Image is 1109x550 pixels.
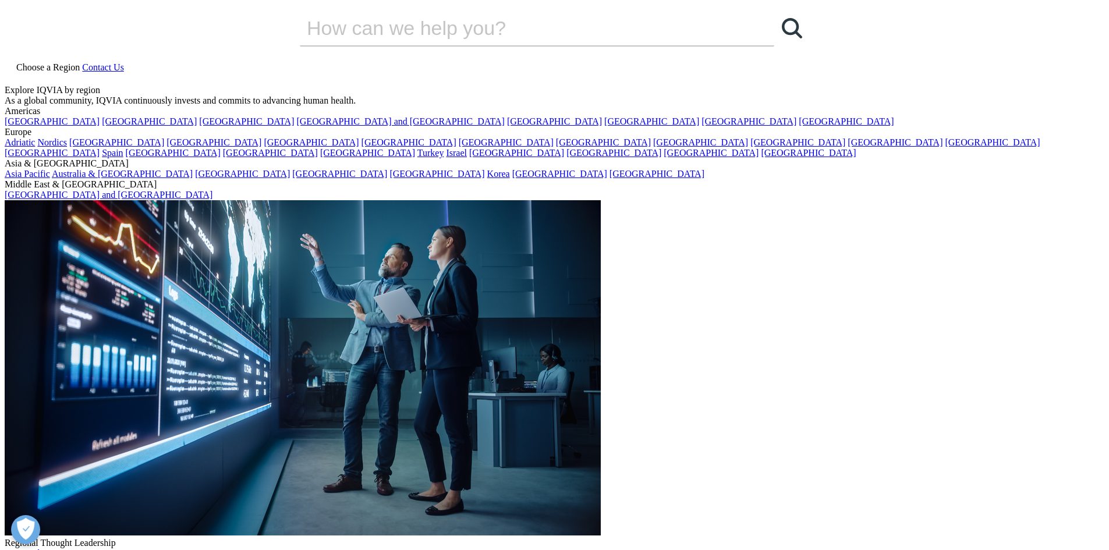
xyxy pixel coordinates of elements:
[5,169,50,179] a: Asia Pacific
[469,148,564,158] a: [GEOGRAPHIC_DATA]
[11,515,40,544] button: Voorkeuren openen
[653,137,748,147] a: [GEOGRAPHIC_DATA]
[446,148,467,158] a: Israel
[5,190,212,200] a: [GEOGRAPHIC_DATA] and [GEOGRAPHIC_DATA]
[848,137,943,147] a: [GEOGRAPHIC_DATA]
[761,148,856,158] a: [GEOGRAPHIC_DATA]
[292,169,387,179] a: [GEOGRAPHIC_DATA]
[52,169,193,179] a: Australia & [GEOGRAPHIC_DATA]
[701,116,796,126] a: [GEOGRAPHIC_DATA]
[5,179,1104,190] div: Middle East & [GEOGRAPHIC_DATA]
[610,169,704,179] a: [GEOGRAPHIC_DATA]
[5,158,1104,169] div: Asia & [GEOGRAPHIC_DATA]
[507,116,602,126] a: [GEOGRAPHIC_DATA]
[799,116,894,126] a: [GEOGRAPHIC_DATA]
[664,148,759,158] a: [GEOGRAPHIC_DATA]
[5,137,35,147] a: Adriatic
[417,148,444,158] a: Turkey
[512,169,607,179] a: [GEOGRAPHIC_DATA]
[487,169,510,179] a: Korea
[5,200,601,535] img: 2093_analyzing-data-using-big-screen-display-and-laptop.png
[556,137,651,147] a: [GEOGRAPHIC_DATA]
[166,137,261,147] a: [GEOGRAPHIC_DATA]
[750,137,845,147] a: [GEOGRAPHIC_DATA]
[102,148,123,158] a: Spain
[102,116,197,126] a: [GEOGRAPHIC_DATA]
[459,137,554,147] a: [GEOGRAPHIC_DATA]
[300,10,741,45] input: Zoeken
[296,116,504,126] a: [GEOGRAPHIC_DATA] and [GEOGRAPHIC_DATA]
[199,116,294,126] a: [GEOGRAPHIC_DATA]
[5,85,1104,95] div: Explore IQVIA by region
[5,538,1104,548] div: Regional Thought Leadership
[320,148,415,158] a: [GEOGRAPHIC_DATA]
[5,95,1104,106] div: As a global community, IQVIA continuously invests and commits to advancing human health.
[566,148,661,158] a: [GEOGRAPHIC_DATA]
[82,62,124,72] a: Contact Us
[945,137,1040,147] a: [GEOGRAPHIC_DATA]
[5,148,100,158] a: [GEOGRAPHIC_DATA]
[195,169,290,179] a: [GEOGRAPHIC_DATA]
[16,62,80,72] span: Choose a Region
[37,137,67,147] a: Nordics
[782,18,802,38] svg: Search
[264,137,359,147] a: [GEOGRAPHIC_DATA]
[126,148,221,158] a: [GEOGRAPHIC_DATA]
[389,169,484,179] a: [GEOGRAPHIC_DATA]
[362,137,456,147] a: [GEOGRAPHIC_DATA]
[5,127,1104,137] div: Europe
[774,10,809,45] a: Zoeken
[604,116,699,126] a: [GEOGRAPHIC_DATA]
[5,106,1104,116] div: Americas
[69,137,164,147] a: [GEOGRAPHIC_DATA]
[5,116,100,126] a: [GEOGRAPHIC_DATA]
[223,148,318,158] a: [GEOGRAPHIC_DATA]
